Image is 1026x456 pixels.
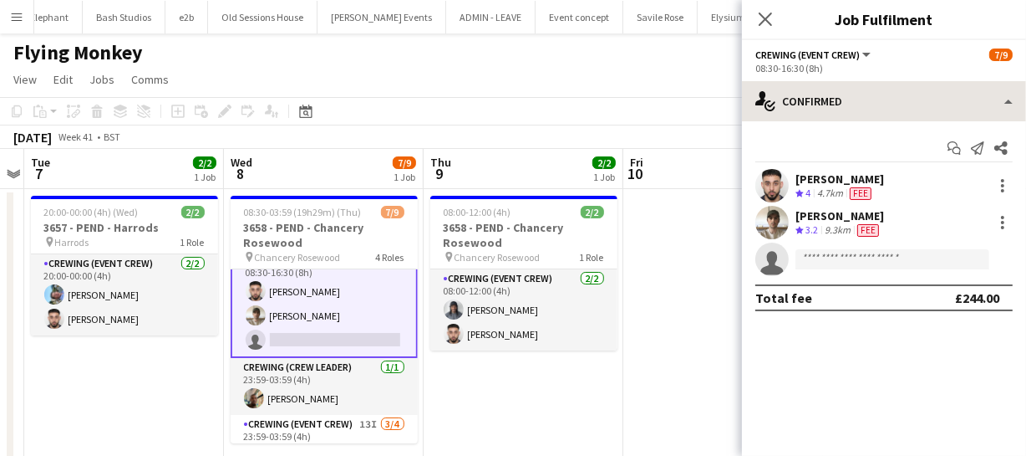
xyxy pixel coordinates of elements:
[181,206,205,218] span: 2/2
[630,155,643,170] span: Fri
[104,131,120,143] div: BST
[814,187,846,201] div: 4.7km
[31,254,218,336] app-card-role: Crewing (Event Crew)2/220:00-00:00 (4h)[PERSON_NAME][PERSON_NAME]
[55,131,97,143] span: Week 41
[83,69,121,90] a: Jobs
[857,224,879,237] span: Fee
[55,236,89,248] span: Harrods
[989,49,1013,61] span: 7/9
[795,172,884,187] div: [PERSON_NAME]
[244,206,362,218] span: 08:30-03:59 (19h29m) (Thu)
[131,72,169,87] span: Comms
[850,187,871,200] span: Fee
[180,236,205,248] span: 1 Role
[317,1,446,33] button: [PERSON_NAME] Events
[89,72,114,87] span: Jobs
[430,269,617,351] app-card-role: Crewing (Event Crew)2/208:00-12:00 (4h)[PERSON_NAME][PERSON_NAME]
[231,196,418,443] app-job-card: 08:30-03:59 (19h29m) (Thu)7/93658 - PEND - Chancery Rosewood Chancery Rosewood4 RolesCrewing (Cre...
[231,249,418,358] app-card-role: Crewing (Event Crew)1A2/308:30-16:30 (8h)[PERSON_NAME][PERSON_NAME]
[31,196,218,336] app-job-card: 20:00-00:00 (4h) (Wed)2/23657 - PEND - Harrods Harrods1 RoleCrewing (Event Crew)2/220:00-00:00 (4...
[444,206,511,218] span: 08:00-12:00 (4h)
[805,223,818,236] span: 3.2
[580,251,604,264] span: 1 Role
[208,1,317,33] button: Old Sessions House
[854,223,882,238] div: Crew has different fees then in role
[193,156,216,169] span: 2/2
[755,49,873,61] button: Crewing (Event Crew)
[83,1,165,33] button: Bash Studios
[446,1,536,33] button: ADMIN - LEAVE
[536,1,623,33] button: Event concept
[13,40,143,65] h1: Flying Monkey
[165,1,208,33] button: e2b
[742,81,1026,121] div: Confirmed
[430,155,451,170] span: Thu
[581,206,604,218] span: 2/2
[742,8,1026,30] h3: Job Fulfilment
[13,72,37,87] span: View
[430,220,617,250] h3: 3658 - PEND - Chancery Rosewood
[44,206,139,218] span: 20:00-00:00 (4h) (Wed)
[124,69,175,90] a: Comms
[430,196,617,351] app-job-card: 08:00-12:00 (4h)2/23658 - PEND - Chancery Rosewood Chancery Rosewood1 RoleCrewing (Event Crew)2/2...
[755,289,812,306] div: Total fee
[623,1,698,33] button: Savile Rose
[231,358,418,415] app-card-role: Crewing (Crew Leader)1/123:59-03:59 (4h)[PERSON_NAME]
[795,208,884,223] div: [PERSON_NAME]
[455,251,541,264] span: Chancery Rosewood
[821,223,854,238] div: 9.3km
[7,69,43,90] a: View
[255,251,341,264] span: Chancery Rosewood
[393,156,416,169] span: 7/9
[627,164,643,183] span: 10
[53,72,73,87] span: Edit
[13,129,52,146] div: [DATE]
[376,251,404,264] span: 4 Roles
[428,164,451,183] span: 9
[593,171,615,183] div: 1 Job
[698,1,825,33] button: Elysium Event Planning
[846,187,875,201] div: Crew has different fees then in role
[755,62,1013,74] div: 08:30-16:30 (8h)
[47,69,79,90] a: Edit
[194,171,216,183] div: 1 Job
[805,187,810,199] span: 4
[381,206,404,218] span: 7/9
[31,155,50,170] span: Tue
[231,155,252,170] span: Wed
[394,171,415,183] div: 1 Job
[755,49,860,61] span: Crewing (Event Crew)
[592,156,616,169] span: 2/2
[228,164,252,183] span: 8
[31,220,218,235] h3: 3657 - PEND - Harrods
[28,164,50,183] span: 7
[955,289,999,306] div: £244.00
[231,220,418,250] h3: 3658 - PEND - Chancery Rosewood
